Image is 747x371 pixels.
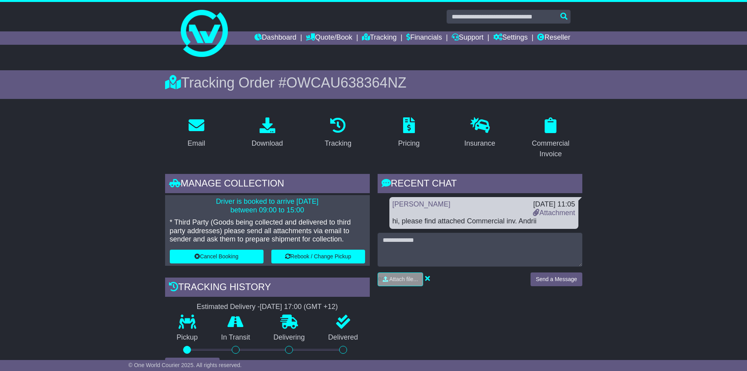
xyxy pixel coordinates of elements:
[325,138,351,149] div: Tracking
[406,31,442,45] a: Financials
[165,174,370,195] div: Manage collection
[286,75,406,91] span: OWCAU638364NZ
[129,362,242,368] span: © One World Courier 2025. All rights reserved.
[262,333,317,342] p: Delivering
[452,31,483,45] a: Support
[519,115,582,162] a: Commercial Invoice
[362,31,396,45] a: Tracking
[165,278,370,299] div: Tracking history
[209,333,262,342] p: In Transit
[537,31,570,45] a: Reseller
[320,115,356,152] a: Tracking
[533,209,575,217] a: Attachment
[182,115,210,152] a: Email
[524,138,577,159] div: Commercial Invoice
[165,303,370,311] div: Estimated Delivery -
[378,174,582,195] div: RECENT CHAT
[316,333,370,342] p: Delivered
[493,31,528,45] a: Settings
[271,250,365,263] button: Rebook / Change Pickup
[170,250,264,263] button: Cancel Booking
[306,31,352,45] a: Quote/Book
[393,115,425,152] a: Pricing
[533,200,575,209] div: [DATE] 11:05
[398,138,420,149] div: Pricing
[246,115,288,152] a: Download
[254,31,296,45] a: Dashboard
[260,303,338,311] div: [DATE] 17:00 (GMT +12)
[170,197,365,214] p: Driver is booked to arrive [DATE] between 09:00 to 15:00
[393,217,575,226] div: hi, please find attached Commercial inv. Andrii
[464,138,495,149] div: Insurance
[531,272,582,286] button: Send a Message
[165,74,582,91] div: Tracking Order #
[251,138,283,149] div: Download
[187,138,205,149] div: Email
[393,200,451,208] a: [PERSON_NAME]
[170,218,365,244] p: * Third Party (Goods being collected and delivered to third party addresses) please send all atta...
[459,115,500,152] a: Insurance
[165,333,210,342] p: Pickup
